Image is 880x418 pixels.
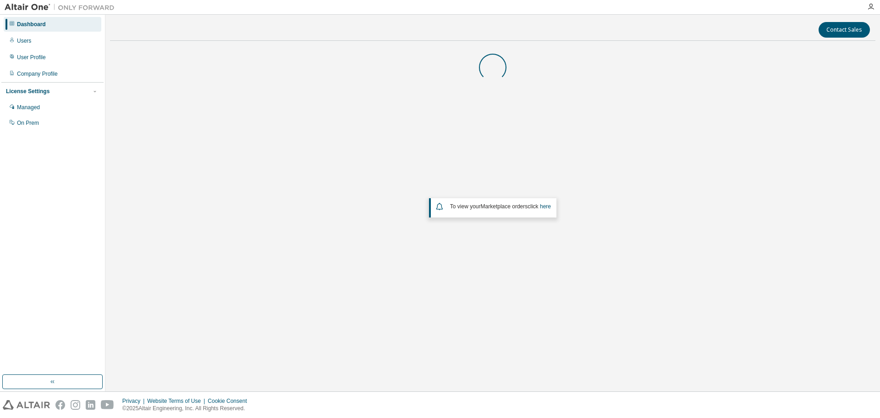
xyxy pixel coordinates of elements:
[17,70,58,78] div: Company Profile
[17,37,31,45] div: Users
[540,203,551,210] a: here
[71,400,80,410] img: instagram.svg
[481,203,528,210] em: Marketplace orders
[208,397,252,405] div: Cookie Consent
[450,203,551,210] span: To view your click
[122,405,253,412] p: © 2025 Altair Engineering, Inc. All Rights Reserved.
[819,22,870,38] button: Contact Sales
[55,400,65,410] img: facebook.svg
[5,3,119,12] img: Altair One
[101,400,114,410] img: youtube.svg
[17,104,40,111] div: Managed
[17,21,46,28] div: Dashboard
[147,397,208,405] div: Website Terms of Use
[86,400,95,410] img: linkedin.svg
[3,400,50,410] img: altair_logo.svg
[122,397,147,405] div: Privacy
[17,119,39,127] div: On Prem
[17,54,46,61] div: User Profile
[6,88,49,95] div: License Settings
